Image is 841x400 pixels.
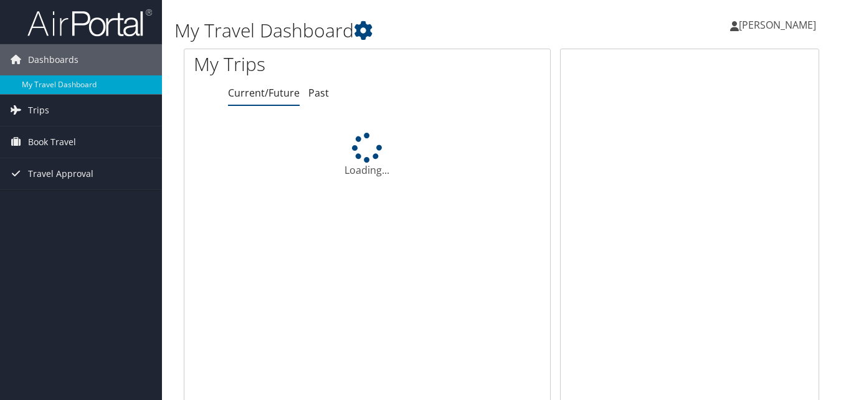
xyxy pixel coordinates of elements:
[730,6,829,44] a: [PERSON_NAME]
[28,44,78,75] span: Dashboards
[28,95,49,126] span: Trips
[194,51,388,77] h1: My Trips
[28,126,76,158] span: Book Travel
[27,8,152,37] img: airportal-logo.png
[308,86,329,100] a: Past
[184,133,550,178] div: Loading...
[174,17,611,44] h1: My Travel Dashboard
[228,86,300,100] a: Current/Future
[739,18,816,32] span: [PERSON_NAME]
[28,158,93,189] span: Travel Approval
